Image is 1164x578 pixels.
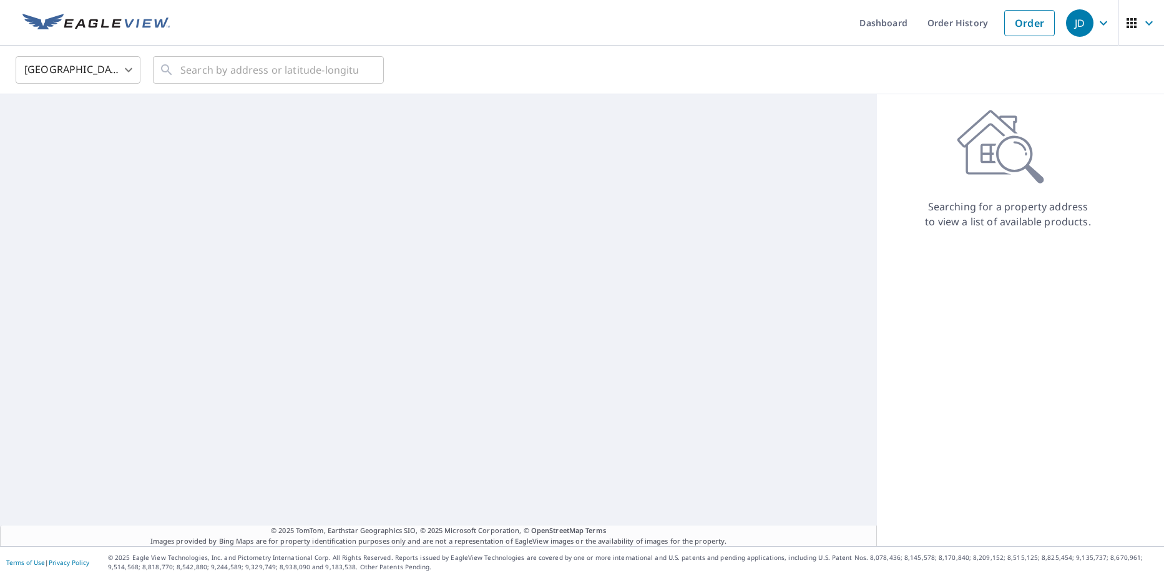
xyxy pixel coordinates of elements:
[22,14,170,32] img: EV Logo
[1066,9,1093,37] div: JD
[271,526,606,536] span: © 2025 TomTom, Earthstar Geographics SIO, © 2025 Microsoft Corporation, ©
[49,558,89,567] a: Privacy Policy
[531,526,584,535] a: OpenStreetMap
[6,559,89,566] p: |
[16,52,140,87] div: [GEOGRAPHIC_DATA]
[6,558,45,567] a: Terms of Use
[108,553,1158,572] p: © 2025 Eagle View Technologies, Inc. and Pictometry International Corp. All Rights Reserved. Repo...
[924,199,1092,229] p: Searching for a property address to view a list of available products.
[585,526,606,535] a: Terms
[180,52,358,87] input: Search by address or latitude-longitude
[1004,10,1055,36] a: Order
